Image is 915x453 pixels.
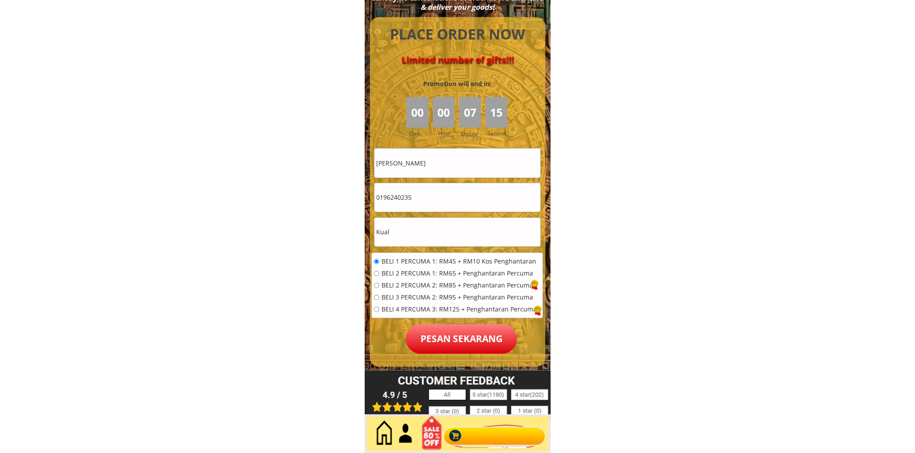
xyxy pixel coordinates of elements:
input: Alamat [374,218,541,247]
h4: PLACE ORDER NOW [380,24,535,44]
h3: Minute [461,130,480,138]
span: BELI 2 PERCUMA 1: RM65 + Penghantaran Percuma [382,271,537,277]
span: BELI 2 PERCUMA 2: RM85 + Penghantaran Percuma [382,283,537,289]
h3: Day [409,129,432,138]
h3: Hour [438,129,457,138]
span: BELI 4 PERCUMA 3: RM125 + Penghantaran Percuma [382,307,537,313]
h3: Promotion will end in: [407,79,507,89]
h4: Limited number of gifts!!! [380,55,535,65]
span: BELI 1 PERCUMA 1: RM45 + RM10 Kos Penghantaran [382,259,537,265]
input: Telefon [374,183,541,212]
p: Pesan sekarang [406,324,517,354]
h3: Second [488,129,510,138]
span: BELI 3 PERCUMA 2: RM95 + Penghantaran Percuma [382,295,537,301]
input: Nama [374,149,541,177]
